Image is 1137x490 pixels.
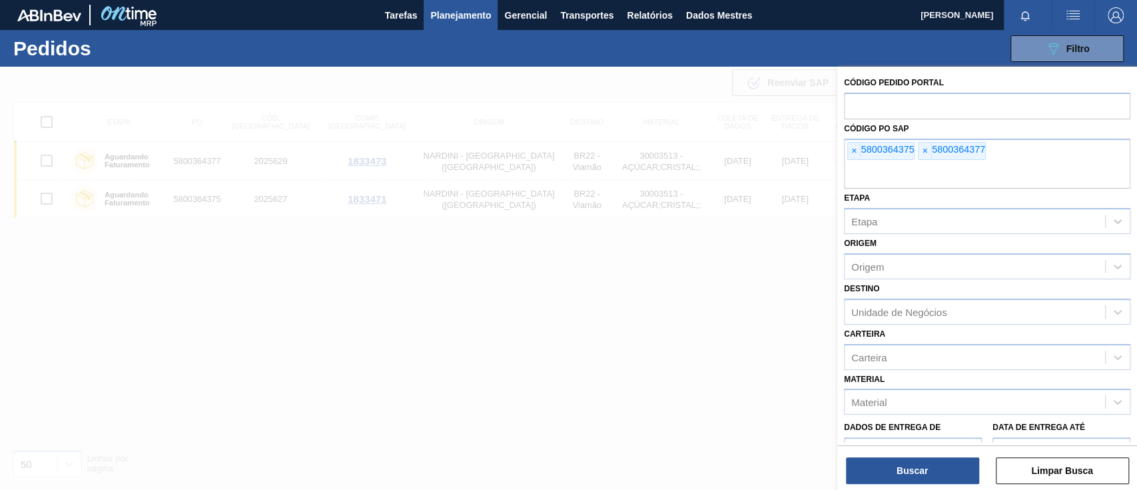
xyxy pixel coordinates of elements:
[844,329,885,339] font: Carteira
[844,437,982,464] input: dd/mm/aaaa
[851,351,887,363] font: Carteira
[1010,35,1124,62] button: Filtro
[922,145,927,156] font: ×
[851,397,887,408] font: Material
[13,37,91,59] font: Pedidos
[17,9,81,21] img: TNhmsLtSVTkK8tSr43FrP2fwEKptu5GPRR3wAAAABJRU5ErkJggg==
[921,10,993,20] font: [PERSON_NAME]
[1004,6,1046,25] button: Notificações
[861,144,914,155] font: 5800364375
[844,193,870,203] font: Etapa
[1065,7,1081,23] img: ações do usuário
[627,10,672,21] font: Relatórios
[504,10,547,21] font: Gerencial
[992,437,1130,464] input: dd/mm/aaaa
[1108,7,1124,23] img: Sair
[1066,43,1090,54] font: Filtro
[844,78,944,87] font: Código Pedido Portal
[851,216,877,227] font: Etapa
[560,10,613,21] font: Transportes
[844,124,909,133] font: Código PO SAP
[992,423,1085,432] font: Data de Entrega até
[932,144,985,155] font: 5800364377
[844,375,885,384] font: Material
[851,145,857,156] font: ×
[844,423,941,432] font: Dados de Entrega de
[851,306,947,317] font: Unidade de Negócios
[844,284,879,293] font: Destino
[385,10,418,21] font: Tarefas
[686,10,753,21] font: Dados Mestres
[844,239,877,248] font: Origem
[430,10,491,21] font: Planejamento
[851,261,884,273] font: Origem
